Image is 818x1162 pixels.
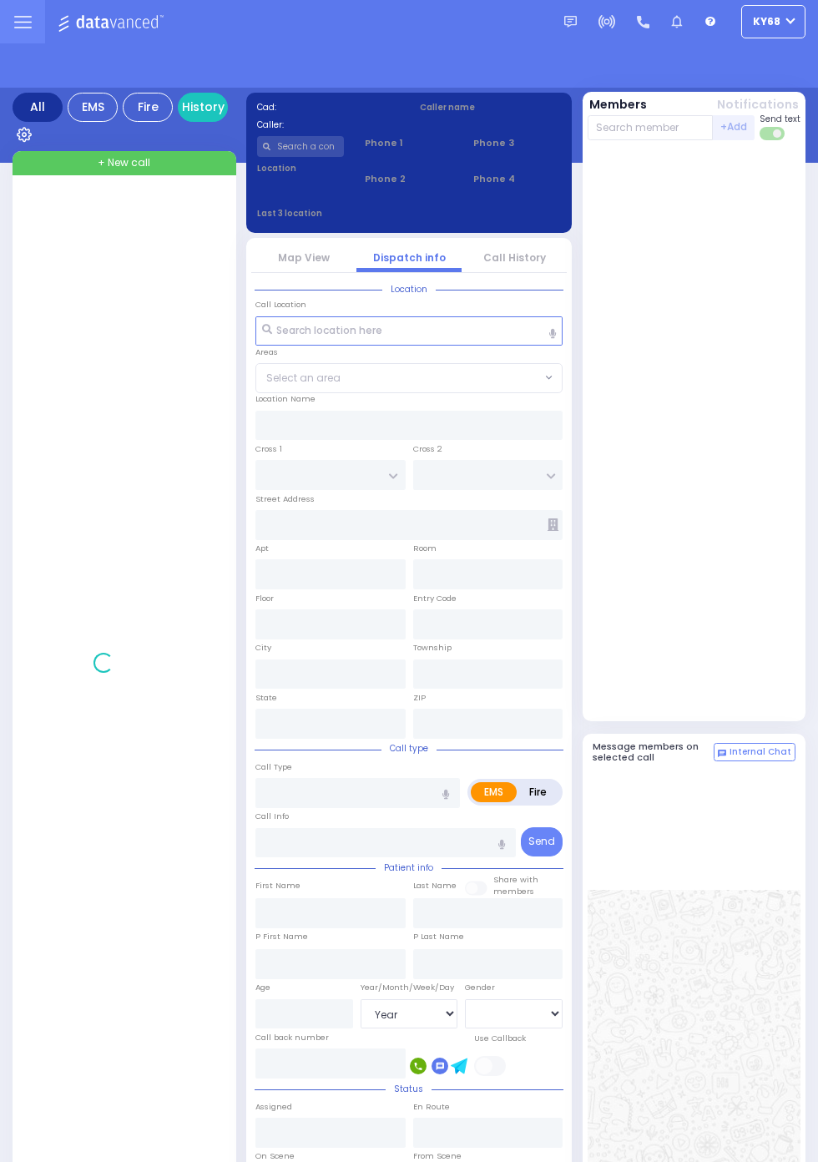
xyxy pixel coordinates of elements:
[98,155,150,170] span: + New call
[471,782,517,802] label: EMS
[255,1101,292,1113] label: Assigned
[278,250,330,265] a: Map View
[420,101,562,114] label: Caller name
[413,1150,462,1162] label: From Scene
[718,750,726,758] img: comment-alt.png
[361,982,458,993] div: Year/Month/Week/Day
[493,874,538,885] small: Share with
[413,1101,450,1113] label: En Route
[760,125,786,142] label: Turn off text
[473,136,561,150] span: Phone 3
[255,931,308,942] label: P First Name
[257,119,399,131] label: Caller:
[257,162,345,174] label: Location
[68,93,118,122] div: EMS
[760,113,800,125] span: Send text
[255,443,282,455] label: Cross 1
[255,346,278,358] label: Areas
[593,741,714,763] h5: Message members on selected call
[13,93,63,122] div: All
[413,543,437,554] label: Room
[255,393,316,405] label: Location Name
[589,96,647,114] button: Members
[413,880,457,892] label: Last Name
[178,93,228,122] a: History
[413,931,464,942] label: P Last Name
[413,593,457,604] label: Entry Code
[386,1083,432,1095] span: Status
[255,543,269,554] label: Apt
[255,811,289,822] label: Call Info
[730,746,791,758] span: Internal Chat
[255,761,292,773] label: Call Type
[465,982,495,993] label: Gender
[257,136,345,157] input: Search a contact
[493,886,534,897] span: members
[413,692,426,704] label: ZIP
[473,172,561,186] span: Phone 4
[717,96,799,114] button: Notifications
[376,861,442,874] span: Patient info
[255,880,300,892] label: First Name
[255,982,270,993] label: Age
[123,93,173,122] div: Fire
[516,782,560,802] label: Fire
[266,371,341,386] span: Select an area
[373,250,446,265] a: Dispatch info
[58,12,169,33] img: Logo
[413,443,442,455] label: Cross 2
[382,283,436,296] span: Location
[474,1033,526,1044] label: Use Callback
[255,493,315,505] label: Street Address
[255,593,274,604] label: Floor
[255,299,306,311] label: Call Location
[483,250,546,265] a: Call History
[521,827,563,856] button: Send
[257,101,399,114] label: Cad:
[714,743,795,761] button: Internal Chat
[257,207,410,220] label: Last 3 location
[365,136,452,150] span: Phone 1
[564,16,577,28] img: message.svg
[255,1150,295,1162] label: On Scene
[365,172,452,186] span: Phone 2
[548,518,558,531] span: Other building occupants
[413,642,452,654] label: Township
[741,5,805,38] button: ky68
[753,14,780,29] span: ky68
[255,1032,329,1043] label: Call back number
[255,642,271,654] label: City
[255,692,277,704] label: State
[381,742,437,755] span: Call type
[255,316,563,346] input: Search location here
[588,115,714,140] input: Search member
